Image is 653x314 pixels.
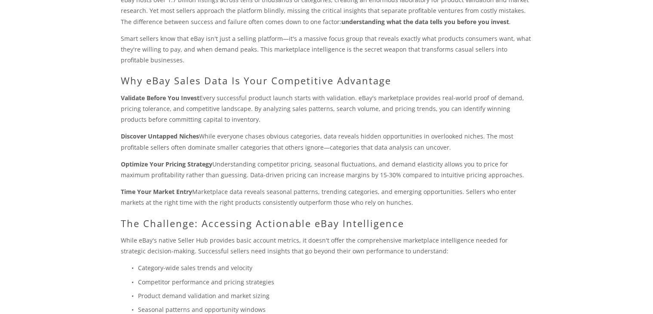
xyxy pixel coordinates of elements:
[121,186,532,208] p: Marketplace data reveals seasonal patterns, trending categories, and emerging opportunities. Sell...
[121,235,532,256] p: While eBay's native Seller Hub provides basic account metrics, it doesn't offer the comprehensive...
[121,75,532,86] h2: Why eBay Sales Data Is Your Competitive Advantage
[121,131,532,152] p: While everyone chases obvious categories, data reveals hidden opportunities in overlooked niches....
[121,160,213,168] strong: Optimize Your Pricing Strategy
[138,290,532,301] p: Product demand validation and market sizing
[121,132,199,140] strong: Discover Untapped Niches
[121,92,532,125] p: Every successful product launch starts with validation. eBay's marketplace provides real-world pr...
[121,218,532,229] h2: The Challenge: Accessing Actionable eBay Intelligence
[138,262,532,273] p: Category-wide sales trends and velocity
[138,277,532,287] p: Competitor performance and pricing strategies
[121,94,200,102] strong: Validate Before You Invest
[121,159,532,180] p: Understanding competitor pricing, seasonal fluctuations, and demand elasticity allows you to pric...
[121,33,532,66] p: Smart sellers know that eBay isn't just a selling platform—it's a massive focus group that reveal...
[121,188,193,196] strong: Time Your Market Entry
[342,18,509,26] strong: understanding what the data tells you before you invest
